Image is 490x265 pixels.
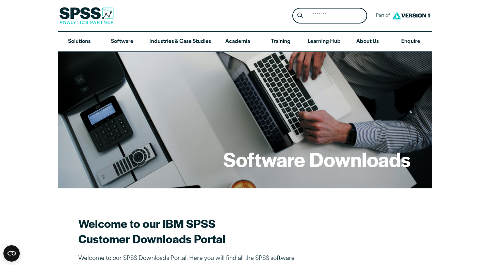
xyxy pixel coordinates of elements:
form: Site Header Search Form [292,8,367,24]
a: Training [259,32,302,52]
a: Enquire [389,32,432,52]
img: SPSS Analytics Partner [59,7,114,24]
a: Industries & Case Studies [144,32,216,52]
h1: Software Downloads [223,146,410,172]
button: Open CMP widget [3,245,20,262]
a: Learning Hub [302,32,346,52]
h2: Welcome to our IBM SPSS Customer Downloads Portal [78,216,316,246]
nav: Desktop version of site main menu [58,32,432,52]
a: Solutions [58,32,101,52]
a: About Us [346,32,389,52]
span: Part of [373,11,391,21]
a: Software [101,32,144,52]
a: Academia [216,32,259,52]
button: Search magnifying glass icon [294,10,307,22]
img: Version1 Logo [391,9,431,22]
svg: Search magnifying glass icon [297,13,303,18]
